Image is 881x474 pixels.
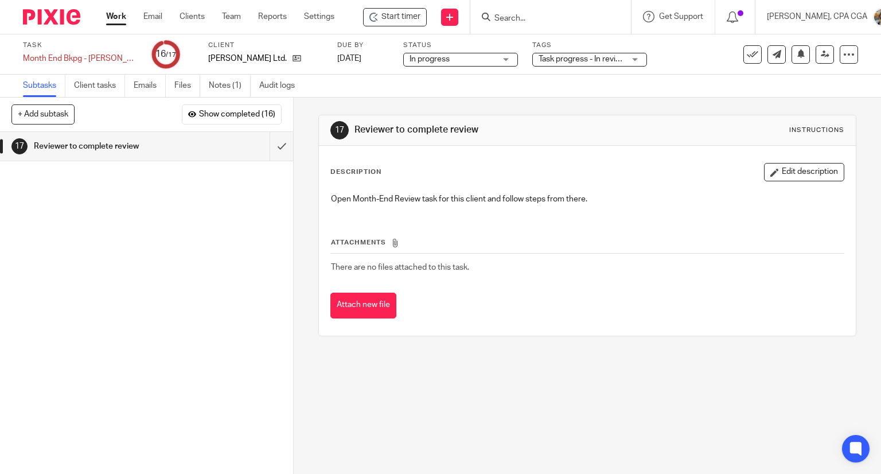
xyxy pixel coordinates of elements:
[23,41,138,50] label: Task
[331,239,386,246] span: Attachments
[11,104,75,124] button: + Add subtask
[337,41,389,50] label: Due by
[331,193,844,205] p: Open Month-End Review task for this client and follow steps from there.
[381,11,420,23] span: Start timer
[222,11,241,22] a: Team
[208,41,323,50] label: Client
[143,11,162,22] a: Email
[11,138,28,154] div: 17
[330,121,349,139] div: 17
[34,138,184,155] h1: Reviewer to complete review
[209,75,251,97] a: Notes (1)
[182,104,282,124] button: Show completed (16)
[23,75,65,97] a: Subtasks
[304,11,334,22] a: Settings
[532,41,647,50] label: Tags
[199,110,275,119] span: Show completed (16)
[659,13,703,21] span: Get Support
[174,75,200,97] a: Files
[134,75,166,97] a: Emails
[354,124,611,136] h1: Reviewer to complete review
[337,55,361,63] span: [DATE]
[74,75,125,97] a: Client tasks
[410,55,450,63] span: In progress
[403,41,518,50] label: Status
[330,168,381,177] p: Description
[789,126,844,135] div: Instructions
[166,52,176,58] small: /17
[331,263,469,271] span: There are no files attached to this task.
[258,11,287,22] a: Reports
[23,53,138,64] div: Month End Bkpg - TG Schulz - January-See note
[106,11,126,22] a: Work
[330,293,396,318] button: Attach new file
[155,48,176,61] div: 16
[23,9,80,25] img: Pixie
[539,55,676,63] span: Task progress - In review (reviewer) + 2
[363,8,427,26] div: TG Schulz Ltd. - Month End Bkpg - TG Schulz - January-See note
[23,53,138,64] div: Month End Bkpg - [PERSON_NAME] - January-See note
[493,14,597,24] input: Search
[259,75,303,97] a: Audit logs
[208,53,287,64] p: [PERSON_NAME] Ltd.
[764,163,844,181] button: Edit description
[767,11,867,22] p: [PERSON_NAME], CPA CGA
[180,11,205,22] a: Clients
